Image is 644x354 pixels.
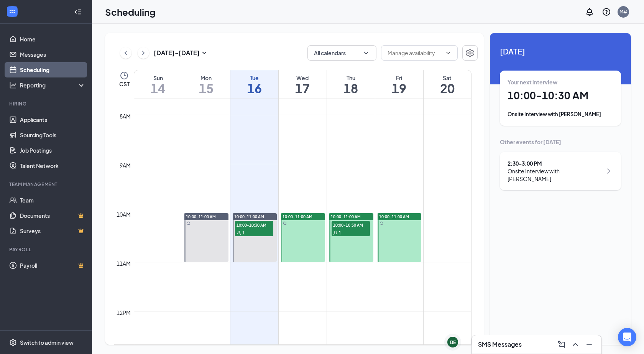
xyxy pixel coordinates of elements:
[279,70,327,99] a: September 17, 2025
[379,214,409,219] span: 10:00-11:00 AM
[9,100,84,107] div: Hiring
[182,82,230,95] h1: 15
[375,74,423,82] div: Fri
[375,70,423,99] a: September 19, 2025
[134,82,182,95] h1: 14
[450,339,456,346] div: BE
[500,138,621,146] div: Other events for [DATE]
[8,8,16,15] svg: WorkstreamLogo
[20,223,85,239] a: SurveysCrown
[327,70,375,99] a: September 18, 2025
[119,80,130,88] span: CST
[20,47,85,62] a: Messages
[140,48,147,58] svg: ChevronRight
[118,112,132,120] div: 8am
[508,160,602,167] div: 2:30 - 3:00 PM
[182,74,230,82] div: Mon
[339,230,341,235] span: 1
[20,81,86,89] div: Reporting
[604,166,613,176] svg: ChevronRight
[115,210,132,219] div: 10am
[134,70,182,99] a: September 14, 2025
[20,193,85,208] a: Team
[134,74,182,82] div: Sun
[569,338,582,351] button: ChevronUp
[555,338,568,351] button: ComposeMessage
[571,340,580,349] svg: ChevronUp
[9,339,17,346] svg: Settings
[20,143,85,158] a: Job Postings
[585,340,594,349] svg: Minimize
[424,70,471,99] a: September 20, 2025
[237,231,241,235] svg: User
[585,7,594,16] svg: Notifications
[283,221,287,225] svg: Sync
[424,74,471,82] div: Sat
[9,81,17,89] svg: Analysis
[618,328,636,346] div: Open Intercom Messenger
[327,82,375,95] h1: 18
[424,82,471,95] h1: 20
[462,45,478,61] button: Settings
[235,221,273,229] span: 10:00-10:30 AM
[115,259,132,268] div: 11am
[362,49,370,57] svg: ChevronDown
[122,48,130,58] svg: ChevronLeft
[20,31,85,47] a: Home
[20,127,85,143] a: Sourcing Tools
[388,49,442,57] input: Manage availability
[20,258,85,273] a: PayrollCrown
[508,110,613,118] div: Onsite Interview with [PERSON_NAME]
[279,74,327,82] div: Wed
[445,50,451,56] svg: ChevronDown
[583,338,595,351] button: Minimize
[115,308,132,317] div: 12pm
[182,70,230,99] a: September 15, 2025
[20,208,85,223] a: DocumentsCrown
[234,214,264,219] span: 10:00-11:00 AM
[332,221,370,229] span: 10:00-10:30 AM
[120,47,131,59] button: ChevronLeft
[283,214,312,219] span: 10:00-11:00 AM
[118,161,132,170] div: 9am
[20,112,85,127] a: Applicants
[138,47,149,59] button: ChevronRight
[279,82,327,95] h1: 17
[508,167,602,183] div: Onsite Interview with [PERSON_NAME]
[20,62,85,77] a: Scheduling
[375,82,423,95] h1: 19
[379,221,383,225] svg: Sync
[478,340,522,349] h3: SMS Messages
[508,89,613,102] h1: 10:00 - 10:30 AM
[20,158,85,173] a: Talent Network
[230,74,278,82] div: Tue
[200,48,209,58] svg: SmallChevronDown
[230,82,278,95] h1: 16
[557,340,566,349] svg: ComposeMessage
[154,49,200,57] h3: [DATE] - [DATE]
[20,339,74,346] div: Switch to admin view
[242,230,245,235] span: 1
[465,48,475,58] svg: Settings
[230,70,278,99] a: September 16, 2025
[619,8,627,15] div: M#
[74,8,82,16] svg: Collapse
[307,45,376,61] button: All calendarsChevronDown
[331,214,361,219] span: 10:00-11:00 AM
[186,214,216,219] span: 10:00-11:00 AM
[333,231,338,235] svg: User
[602,7,611,16] svg: QuestionInfo
[508,78,613,86] div: Your next interview
[500,45,621,57] span: [DATE]
[9,246,84,253] div: Payroll
[327,74,375,82] div: Thu
[120,71,129,80] svg: Clock
[9,181,84,188] div: Team Management
[186,221,190,225] svg: Sync
[105,5,156,18] h1: Scheduling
